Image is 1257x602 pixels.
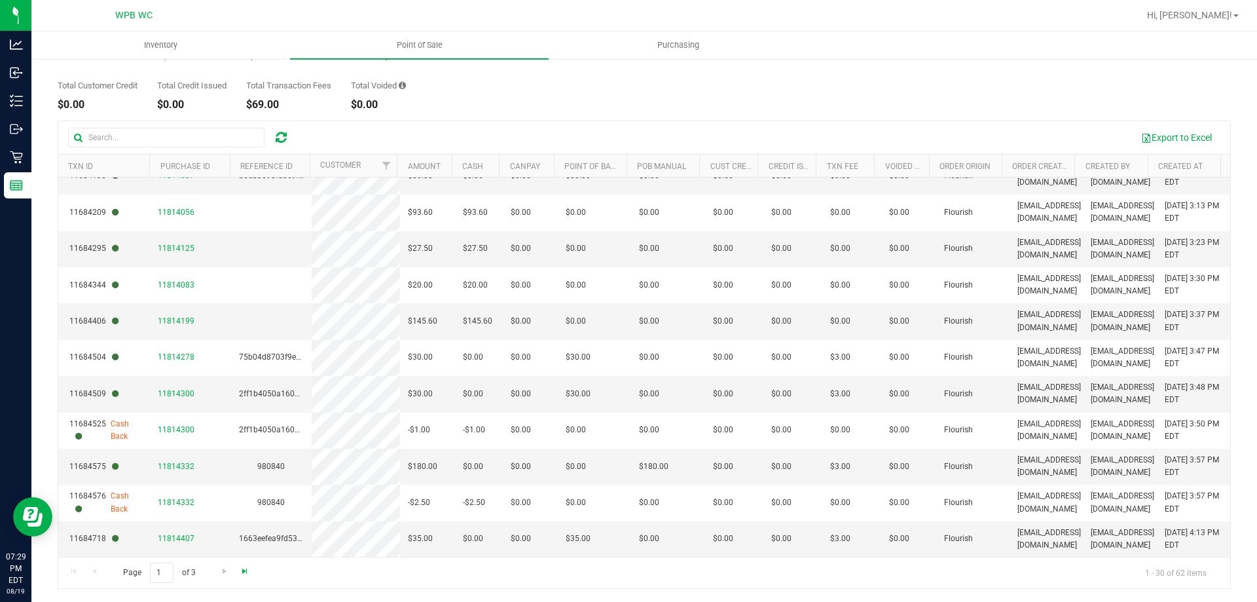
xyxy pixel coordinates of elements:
span: [EMAIL_ADDRESS][DOMAIN_NAME] [1091,381,1154,406]
span: $0.00 [511,315,531,328]
a: Cash [462,162,483,171]
span: [EMAIL_ADDRESS][DOMAIN_NAME] [1017,454,1081,479]
span: $0.00 [771,351,792,364]
span: $180.00 [639,461,668,473]
span: 980840 [257,462,285,471]
span: 75b04d8703f9e956c3d464224f55d2ee [239,352,379,362]
span: 980840 [257,498,285,507]
span: $0.00 [566,424,586,436]
span: $0.00 [511,351,531,364]
a: Go to the last page [236,563,255,580]
a: Created At [1158,162,1203,171]
div: $0.00 [58,100,137,110]
p: 08/19 [6,586,26,596]
div: Total Voided [351,81,406,90]
span: $0.00 [830,279,850,292]
input: Search... [68,128,264,147]
span: $93.60 [463,206,488,219]
a: Purchase ID [160,162,210,171]
span: 11684504 [69,351,118,364]
span: $0.00 [889,351,909,364]
span: $0.00 [713,497,733,509]
span: [EMAIL_ADDRESS][DOMAIN_NAME] [1091,418,1154,443]
span: $20.00 [463,279,488,292]
span: $0.00 [463,351,483,364]
div: Total Transaction Fees [246,81,331,90]
a: Amount [408,162,441,171]
a: Point of Banking (POB) [564,162,657,171]
span: $3.00 [830,351,850,364]
span: [DATE] 3:57 PM EDT [1165,454,1222,479]
span: $30.00 [566,388,591,400]
span: $0.00 [771,388,792,400]
span: 2ff1b4050a1605a622308057efd2ed2f [239,389,376,398]
div: $1,260.00 [374,50,479,60]
span: 11684406 [69,315,118,328]
span: $0.00 [639,388,659,400]
span: $0.00 [771,315,792,328]
span: $0.00 [713,461,733,473]
span: $0.00 [830,242,850,255]
a: Customer [320,160,361,170]
a: Filter [375,155,397,177]
span: $35.00 [408,533,433,545]
span: $0.00 [771,497,792,509]
span: $3.00 [830,461,850,473]
span: Flourish [944,424,973,436]
span: Flourish [944,497,973,509]
span: 11814332 [158,462,194,471]
button: Export to Excel [1133,126,1220,149]
span: -$2.50 [408,497,430,509]
span: $0.00 [511,424,531,436]
span: 11814332 [158,498,194,507]
span: $0.00 [511,461,531,473]
span: $0.00 [566,206,586,219]
span: $0.00 [713,279,733,292]
span: Flourish [944,388,973,400]
span: $0.00 [889,497,909,509]
a: Voided Payment [885,162,950,171]
a: TXN ID [68,162,93,171]
p: 07:29 PM EDT [6,551,26,586]
span: 11684509 [69,388,118,400]
input: 1 [150,563,173,583]
span: $180.00 [408,461,437,473]
span: [EMAIL_ADDRESS][DOMAIN_NAME] [1091,345,1154,370]
span: $0.00 [566,497,586,509]
span: [DATE] 3:57 PM EDT [1165,490,1222,515]
span: 11684576 [69,490,111,515]
span: [EMAIL_ADDRESS][DOMAIN_NAME] [1017,273,1081,297]
span: Point of Sale [379,39,460,51]
span: $0.00 [463,461,483,473]
span: $30.00 [408,388,433,400]
span: $0.00 [713,424,733,436]
span: $0.00 [771,279,792,292]
a: Created By [1085,162,1130,171]
span: [EMAIL_ADDRESS][DOMAIN_NAME] [1017,490,1081,515]
span: Hi, [PERSON_NAME]! [1147,10,1232,20]
span: $0.00 [889,424,909,436]
span: 11684718 [69,533,118,545]
a: Cust Credit [710,162,758,171]
div: $0.00 [351,100,406,110]
span: [DATE] 3:23 PM EDT [1165,236,1222,261]
span: [DATE] 3:48 PM EDT [1165,381,1222,406]
i: Sum of all voided payment transaction amounts, excluding tips and transaction fees. [399,81,406,90]
span: Flourish [944,206,973,219]
span: $0.00 [511,497,531,509]
span: $0.00 [713,206,733,219]
span: $30.00 [408,351,433,364]
a: Inventory [31,31,290,59]
span: 11684525 [69,418,111,443]
span: [EMAIL_ADDRESS][DOMAIN_NAME] [1017,345,1081,370]
span: [DATE] 3:37 PM EDT [1165,309,1222,333]
span: 11814300 [158,389,194,398]
span: Cash Back [111,490,142,515]
a: Txn Fee [827,162,858,171]
span: $0.00 [771,242,792,255]
span: 11684344 [69,279,118,292]
span: $0.00 [713,242,733,255]
span: $0.00 [830,497,850,509]
span: $0.00 [511,388,531,400]
span: $3.00 [830,533,850,545]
